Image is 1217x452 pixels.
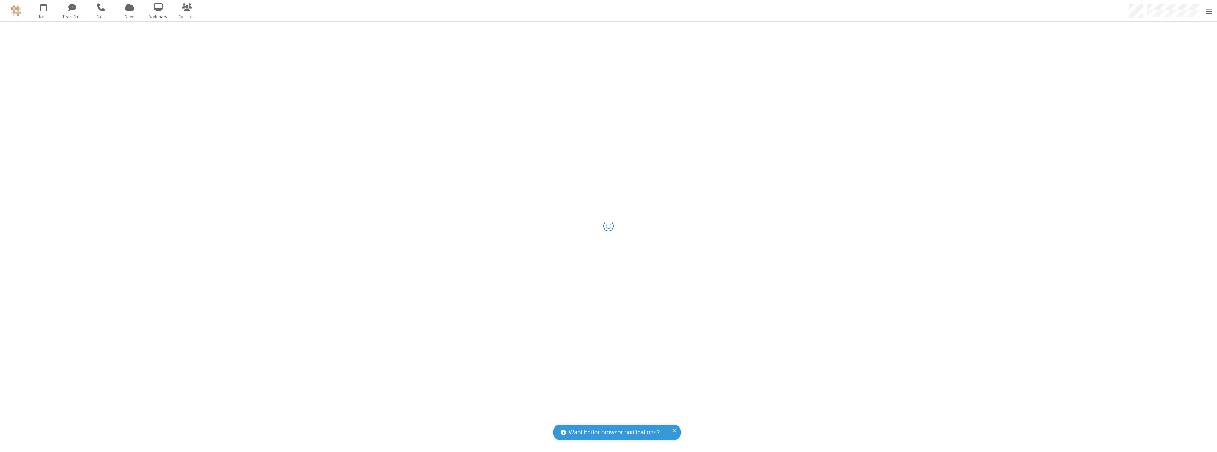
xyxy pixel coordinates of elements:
[59,13,86,20] span: Team Chat
[116,13,143,20] span: Drive
[11,5,21,16] img: QA Selenium DO NOT DELETE OR CHANGE
[30,13,57,20] span: Meet
[88,13,114,20] span: Calls
[174,13,200,20] span: Contacts
[145,13,172,20] span: Webinars
[569,428,660,437] span: Want better browser notifications?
